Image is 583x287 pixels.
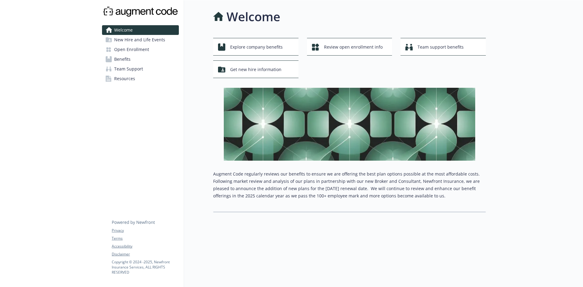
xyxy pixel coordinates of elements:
img: overview page banner [224,88,475,161]
h1: Welcome [227,8,280,26]
button: Get new hire information [213,60,298,78]
span: Open Enrollment [114,45,149,54]
span: Review open enrollment info [324,41,383,53]
a: New Hire and Life Events [102,35,179,45]
span: Welcome [114,25,133,35]
a: Terms [112,236,179,241]
span: Explore company benefits [230,41,283,53]
p: Augment Code regularly reviews our benefits to ensure we are offering the best plan options possi... [213,170,486,200]
a: Resources [102,74,179,84]
button: Team support benefits [401,38,486,56]
span: Team Support [114,64,143,74]
button: Explore company benefits [213,38,298,56]
button: Review open enrollment info [307,38,392,56]
span: Get new hire information [230,64,281,75]
a: Accessibility [112,244,179,249]
a: Welcome [102,25,179,35]
a: Benefits [102,54,179,64]
a: Privacy [112,228,179,233]
a: Team Support [102,64,179,74]
p: Copyright © 2024 - 2025 , Newfront Insurance Services, ALL RIGHTS RESERVED [112,259,179,275]
span: Resources [114,74,135,84]
a: Open Enrollment [102,45,179,54]
span: Team support benefits [418,41,464,53]
span: Benefits [114,54,131,64]
a: Disclaimer [112,251,179,257]
span: New Hire and Life Events [114,35,165,45]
